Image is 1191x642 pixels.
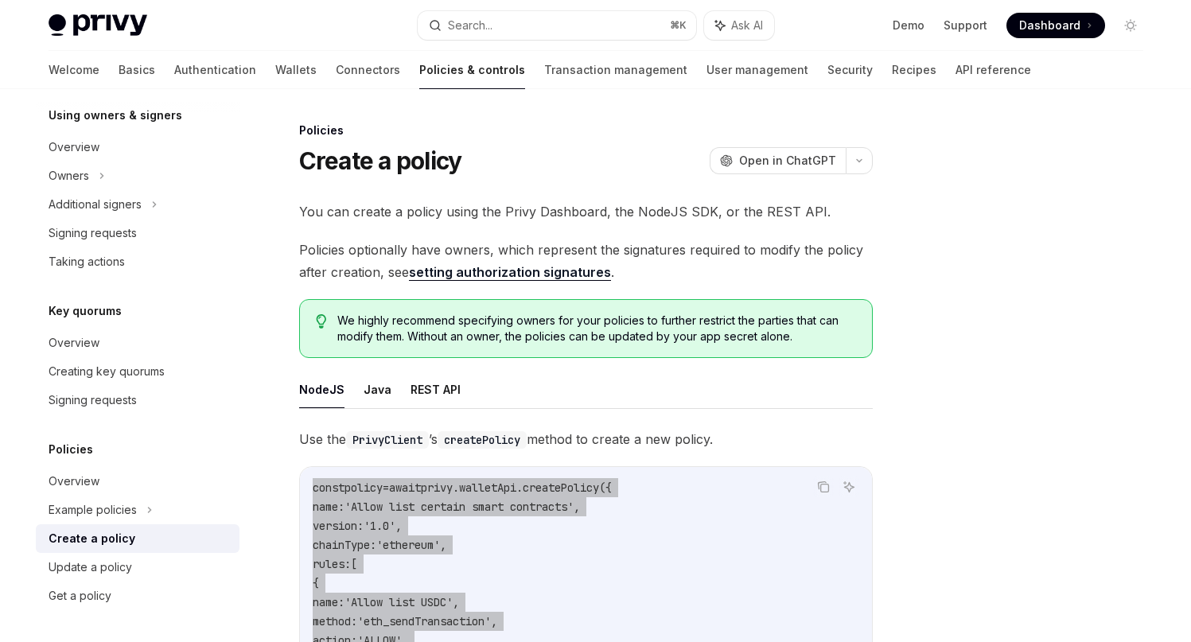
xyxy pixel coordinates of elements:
[813,477,834,497] button: Copy the contents from the code block
[275,51,317,89] a: Wallets
[49,586,111,605] div: Get a policy
[421,481,453,495] span: privy
[710,147,846,174] button: Open in ChatGPT
[516,481,523,495] span: .
[49,362,165,381] div: Creating key quorums
[313,595,344,609] span: name:
[344,500,574,514] span: 'Allow list certain smart contracts'
[299,371,344,408] button: NodeJS
[36,247,239,276] a: Taking actions
[440,538,446,552] span: ,
[453,481,459,495] span: .
[438,431,527,449] code: createPolicy
[418,11,696,40] button: Search...⌘K
[344,481,383,495] span: policy
[49,166,89,185] div: Owners
[316,314,327,329] svg: Tip
[49,138,99,157] div: Overview
[351,557,357,571] span: [
[944,18,987,33] a: Support
[395,519,402,533] span: ,
[174,51,256,89] a: Authentication
[49,500,137,519] div: Example policies
[389,481,421,495] span: await
[599,481,612,495] span: ({
[49,14,147,37] img: light logo
[670,19,687,32] span: ⌘ K
[336,51,400,89] a: Connectors
[731,18,763,33] span: Ask AI
[346,431,429,449] code: PrivyClient
[453,595,459,609] span: ,
[364,371,391,408] button: Java
[299,123,873,138] div: Policies
[313,614,357,628] span: method:
[49,302,122,321] h5: Key quorums
[36,386,239,414] a: Signing requests
[299,428,873,450] span: Use the ’s method to create a new policy.
[706,51,808,89] a: User management
[49,558,132,577] div: Update a policy
[839,477,859,497] button: Ask AI
[49,391,137,410] div: Signing requests
[523,481,599,495] span: createPolicy
[448,16,492,35] div: Search...
[1006,13,1105,38] a: Dashboard
[1118,13,1143,38] button: Toggle dark mode
[544,51,687,89] a: Transaction management
[36,524,239,553] a: Create a policy
[36,329,239,357] a: Overview
[704,11,774,40] button: Ask AI
[892,51,936,89] a: Recipes
[49,252,125,271] div: Taking actions
[49,195,142,214] div: Additional signers
[344,595,453,609] span: 'Allow list USDC'
[313,576,319,590] span: {
[36,553,239,582] a: Update a policy
[739,153,836,169] span: Open in ChatGPT
[299,239,873,283] span: Policies optionally have owners, which represent the signatures required to modify the policy aft...
[1019,18,1080,33] span: Dashboard
[49,333,99,352] div: Overview
[299,200,873,223] span: You can create a policy using the Privy Dashboard, the NodeJS SDK, or the REST API.
[49,440,93,459] h5: Policies
[313,519,364,533] span: version:
[893,18,924,33] a: Demo
[49,51,99,89] a: Welcome
[419,51,525,89] a: Policies & controls
[376,538,440,552] span: 'ethereum'
[459,481,516,495] span: walletApi
[313,557,351,571] span: rules:
[49,224,137,243] div: Signing requests
[36,133,239,161] a: Overview
[409,264,611,281] a: setting authorization signatures
[337,313,855,344] span: We highly recommend specifying owners for your policies to further restrict the parties that can ...
[49,529,135,548] div: Create a policy
[36,357,239,386] a: Creating key quorums
[574,500,580,514] span: ,
[313,538,376,552] span: chainType:
[956,51,1031,89] a: API reference
[827,51,873,89] a: Security
[411,371,461,408] button: REST API
[313,500,344,514] span: name:
[491,614,497,628] span: ,
[383,481,389,495] span: =
[364,519,395,533] span: '1.0'
[49,472,99,491] div: Overview
[36,467,239,496] a: Overview
[357,614,491,628] span: 'eth_sendTransaction'
[36,219,239,247] a: Signing requests
[313,481,344,495] span: const
[119,51,155,89] a: Basics
[49,106,182,125] h5: Using owners & signers
[299,146,462,175] h1: Create a policy
[36,582,239,610] a: Get a policy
